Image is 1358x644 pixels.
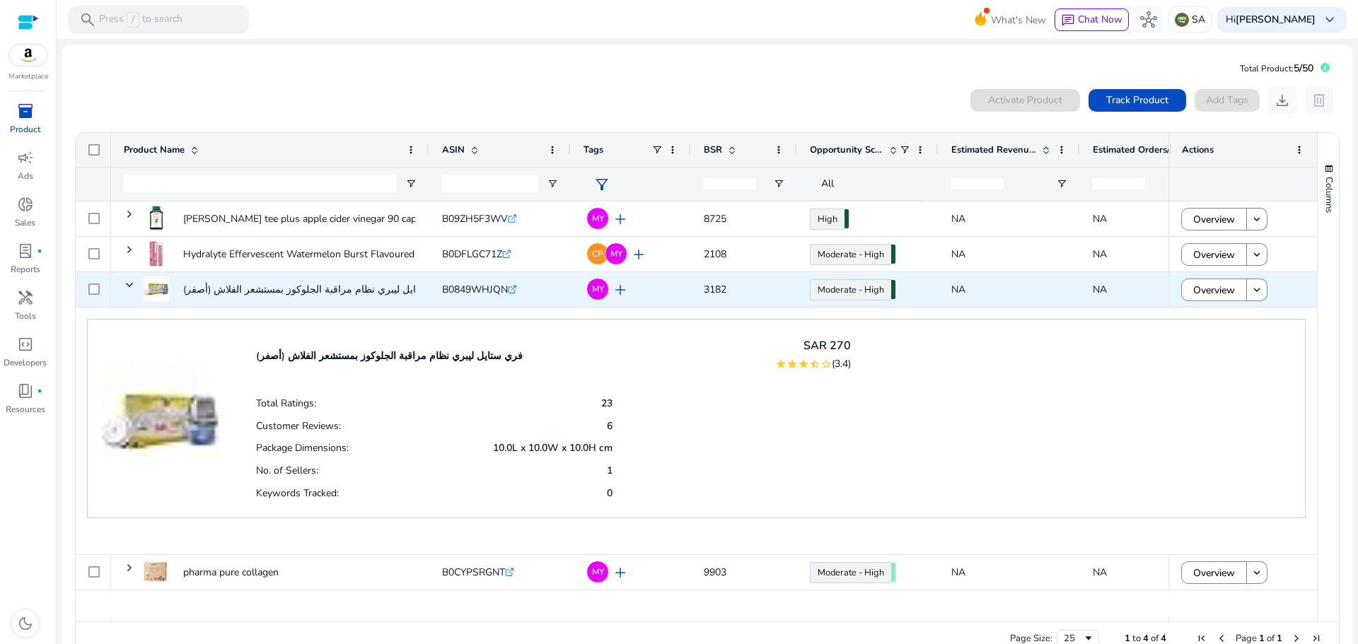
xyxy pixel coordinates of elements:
p: [PERSON_NAME] tee plus apple cider vinegar 90 capsules [183,204,440,233]
div: Next Page [1291,633,1302,644]
span: ASIN [442,144,465,156]
span: Overview [1193,558,1235,587]
span: NA [951,566,965,579]
span: add [612,211,629,228]
span: 74.63 [891,280,895,299]
p: Press to search [99,12,182,28]
p: Reports [11,263,40,276]
img: 41xjiKJNilL._AC_US40_.jpg [144,241,169,267]
span: 80.92 [845,209,849,228]
span: chat [1061,13,1075,28]
span: What's New [991,8,1046,33]
img: amazon.svg [9,45,47,66]
mat-icon: star [798,358,809,370]
span: Tags [584,144,603,156]
span: Track Product [1106,93,1168,107]
span: handyman [17,289,34,306]
a: Moderate - High [810,562,891,583]
span: NA [1093,283,1107,296]
span: download [1274,92,1291,109]
p: Package Dimensions: [256,441,349,455]
p: Customer Reviews: [256,419,341,433]
span: hub [1140,11,1157,28]
span: MY [592,285,604,293]
span: NA [1093,566,1107,579]
button: Open Filter Menu [405,178,417,189]
img: sa.svg [1175,13,1189,27]
button: Overview [1181,279,1247,301]
img: 410hY+iFWLL._AC_US40_.jpg [144,206,169,231]
p: No. of Sellers: [256,464,318,477]
button: Overview [1181,208,1247,230]
span: keyboard_arrow_down [1321,11,1338,28]
span: Overview [1193,240,1235,269]
b: [PERSON_NAME] [1236,13,1316,26]
a: Moderate - High [810,279,891,300]
p: فري ستايل ليبري نظام مراقبة الجلوكوز بمستشعر الفلاش (أصفر) [183,275,448,304]
span: (3.4) [832,357,851,370]
img: 31wm10FlWlL._AC_US40_.jpg [144,559,169,585]
mat-icon: keyboard_arrow_down [1250,213,1263,226]
span: NA [951,247,965,261]
a: High [810,209,845,230]
span: book_4 [17,382,34,399]
span: search [79,11,96,28]
p: Sales [15,216,35,229]
button: Overview [1181,243,1247,266]
button: Track Product [1089,89,1186,112]
span: / [127,12,139,28]
p: فري ستايل ليبري نظام مراقبة الجلوكوز بمستشعر الفلاش (أصفر) [256,349,523,363]
h4: SAR 270 [775,339,851,353]
span: lab_profile [17,242,34,259]
span: campaign [17,149,34,166]
span: Chat Now [1078,13,1122,26]
button: Open Filter Menu [773,178,784,189]
span: NA [1093,212,1107,226]
span: Actions [1182,144,1214,156]
button: hub [1134,6,1163,34]
div: Previous Page [1216,633,1227,644]
span: 71.67 [891,245,895,264]
p: Hydralyte Effervescent Watermelon Burst Flavoured Electrolyte... [183,240,470,269]
span: 3182 [704,283,726,296]
span: fiber_manual_record [37,248,42,254]
p: 0 [607,486,613,500]
mat-icon: keyboard_arrow_down [1250,248,1263,261]
button: download [1268,86,1296,115]
a: Moderate - High [810,244,891,265]
span: NA [1093,247,1107,261]
span: filter_alt [593,176,610,193]
span: B0CYPSRGNT [442,566,505,579]
span: 2108 [704,247,726,261]
span: 60.63 [891,563,895,582]
mat-icon: star_border [820,358,832,370]
p: 1 [607,464,613,477]
p: Ads [18,170,33,182]
span: NA [951,212,965,226]
p: Product [10,123,40,136]
p: Resources [6,403,45,416]
span: Total Product: [1240,63,1294,74]
span: inventory_2 [17,103,34,119]
span: Overview [1193,276,1235,305]
button: chatChat Now [1055,8,1129,31]
p: SA [1192,7,1205,32]
span: Overview [1193,205,1235,234]
mat-icon: star [787,358,798,370]
span: CP [592,250,603,258]
p: Keywords Tracked: [256,486,339,500]
p: 10.0L x 10.0W x 10.0H cm [493,441,613,455]
span: B0DFLGC71Z [442,247,502,261]
mat-icon: keyboard_arrow_down [1250,283,1263,296]
span: 8725 [704,212,726,226]
p: 6 [607,419,613,433]
mat-icon: star_half [809,358,820,370]
p: Total Ratings: [256,397,316,410]
button: Open Filter Menu [1056,178,1067,189]
p: Developers [4,356,47,369]
span: B09ZH5F3WV [442,212,508,226]
span: MY [610,250,622,258]
p: Tools [15,310,36,322]
input: ASIN Filter Input [442,175,538,192]
span: donut_small [17,196,34,213]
